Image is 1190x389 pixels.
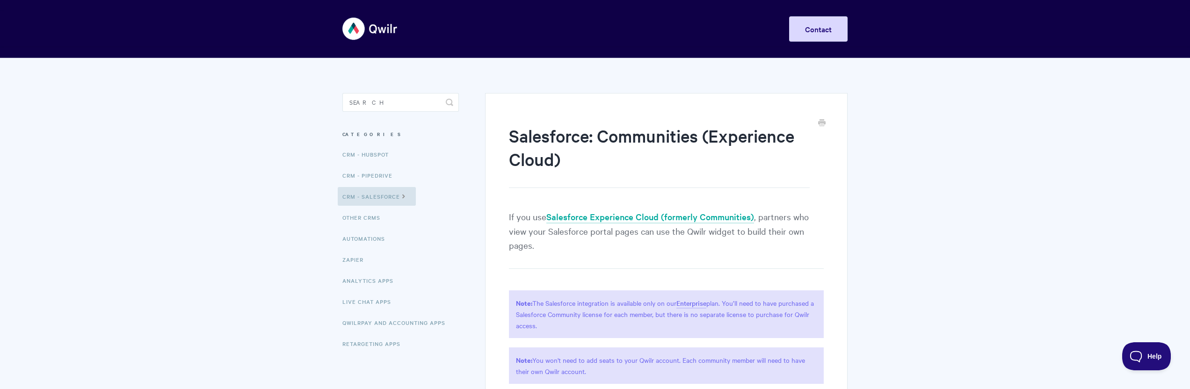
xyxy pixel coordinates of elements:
strong: Note: [516,298,532,308]
h3: Categories [342,126,459,143]
a: Contact [789,16,848,42]
a: Retargeting Apps [342,334,407,353]
a: Analytics Apps [342,271,400,290]
iframe: Toggle Customer Support [1122,342,1171,370]
a: Enterprise [676,298,706,309]
a: Print this Article [818,118,826,129]
a: QwilrPay and Accounting Apps [342,313,452,332]
p: The Salesforce integration is available only on our plan. You’ll need to have purchased a Salesfo... [509,290,824,338]
a: CRM - Salesforce [338,187,416,206]
a: Salesforce Experience Cloud (formerly Communities) [546,211,754,223]
a: CRM - Pipedrive [342,166,399,185]
p: If you use , partners who view your Salesforce portal pages can use the Qwilr widget to build the... [509,209,824,269]
h1: Salesforce: Communities (Experience Cloud) [509,124,810,188]
a: Automations [342,229,392,248]
p: You won't need to add seats to your Qwilr account. Each community member will need to have their ... [509,347,824,384]
a: Other CRMs [342,208,387,227]
a: Live Chat Apps [342,292,398,311]
a: CRM - HubSpot [342,145,396,164]
img: Qwilr Help Center [342,11,398,46]
input: Search [342,93,459,112]
a: Zapier [342,250,370,269]
strong: Note: [516,355,532,365]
